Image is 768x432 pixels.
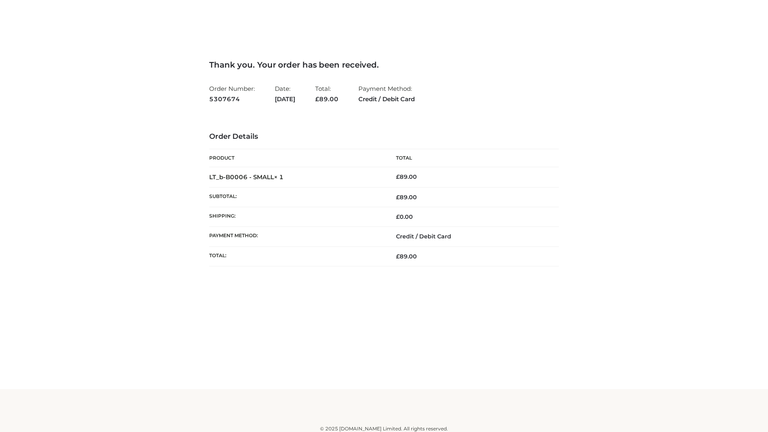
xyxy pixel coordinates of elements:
h3: Order Details [209,132,559,141]
span: 89.00 [315,95,338,103]
span: £ [396,253,400,260]
span: 89.00 [396,194,417,201]
li: Total: [315,82,338,106]
strong: 5307674 [209,94,255,104]
strong: LT_b-B0006 - SMALL [209,173,284,181]
bdi: 89.00 [396,173,417,180]
th: Subtotal: [209,187,384,207]
span: £ [315,95,319,103]
span: 89.00 [396,253,417,260]
td: Credit / Debit Card [384,227,559,246]
span: £ [396,173,400,180]
th: Shipping: [209,207,384,227]
li: Order Number: [209,82,255,106]
th: Payment method: [209,227,384,246]
th: Total: [209,246,384,266]
th: Product [209,149,384,167]
strong: × 1 [274,173,284,181]
bdi: 0.00 [396,213,413,220]
h3: Thank you. Your order has been received. [209,60,559,70]
strong: Credit / Debit Card [358,94,415,104]
th: Total [384,149,559,167]
span: £ [396,213,400,220]
li: Date: [275,82,295,106]
li: Payment Method: [358,82,415,106]
strong: [DATE] [275,94,295,104]
span: £ [396,194,400,201]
